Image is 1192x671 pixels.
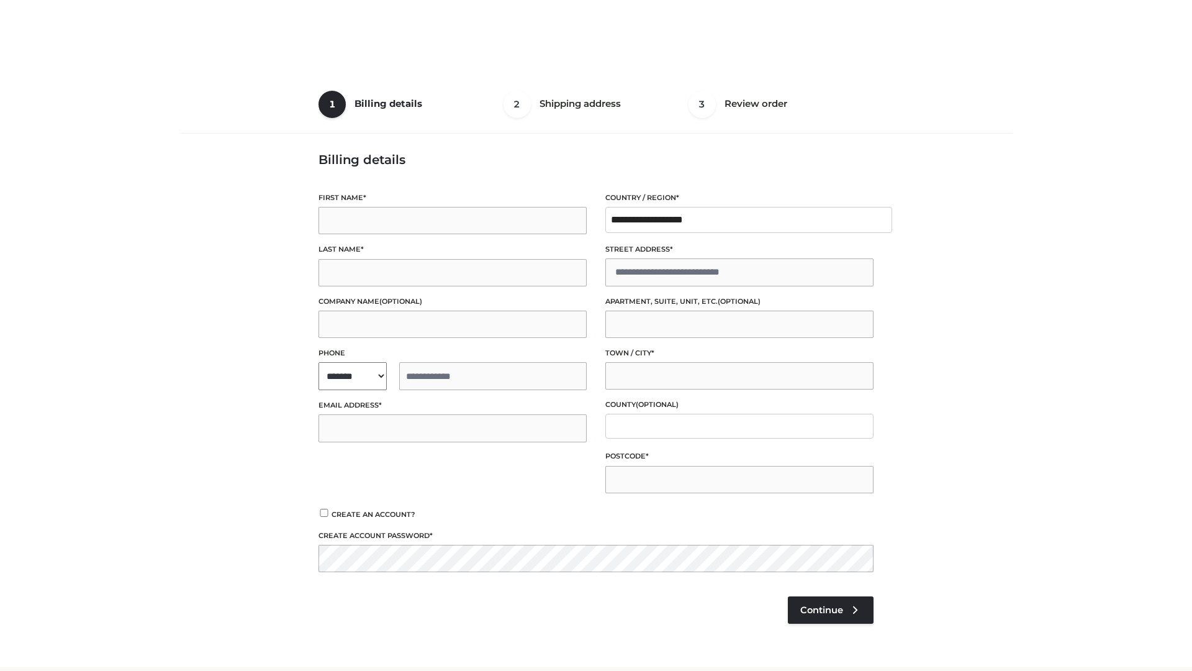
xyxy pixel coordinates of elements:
span: (optional) [636,400,679,409]
label: County [605,399,874,411]
label: Last name [318,244,587,255]
label: Street address [605,244,874,255]
span: (optional) [718,297,761,306]
span: Continue [800,605,843,616]
span: Review order [725,98,787,109]
span: Create an account? [332,510,415,519]
label: Email address [318,399,587,411]
span: 2 [503,91,531,118]
a: Continue [788,596,874,624]
label: Postcode [605,450,874,462]
span: 3 [689,91,716,118]
span: (optional) [379,297,422,306]
label: Phone [318,347,587,359]
span: Shipping address [540,98,621,109]
label: Country / Region [605,192,874,204]
span: 1 [318,91,346,118]
label: Create account password [318,530,874,542]
label: Apartment, suite, unit, etc. [605,296,874,308]
label: Town / City [605,347,874,359]
input: Create an account? [318,509,330,517]
label: Company name [318,296,587,308]
label: First name [318,192,587,204]
span: Billing details [354,98,422,109]
h3: Billing details [318,152,874,167]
